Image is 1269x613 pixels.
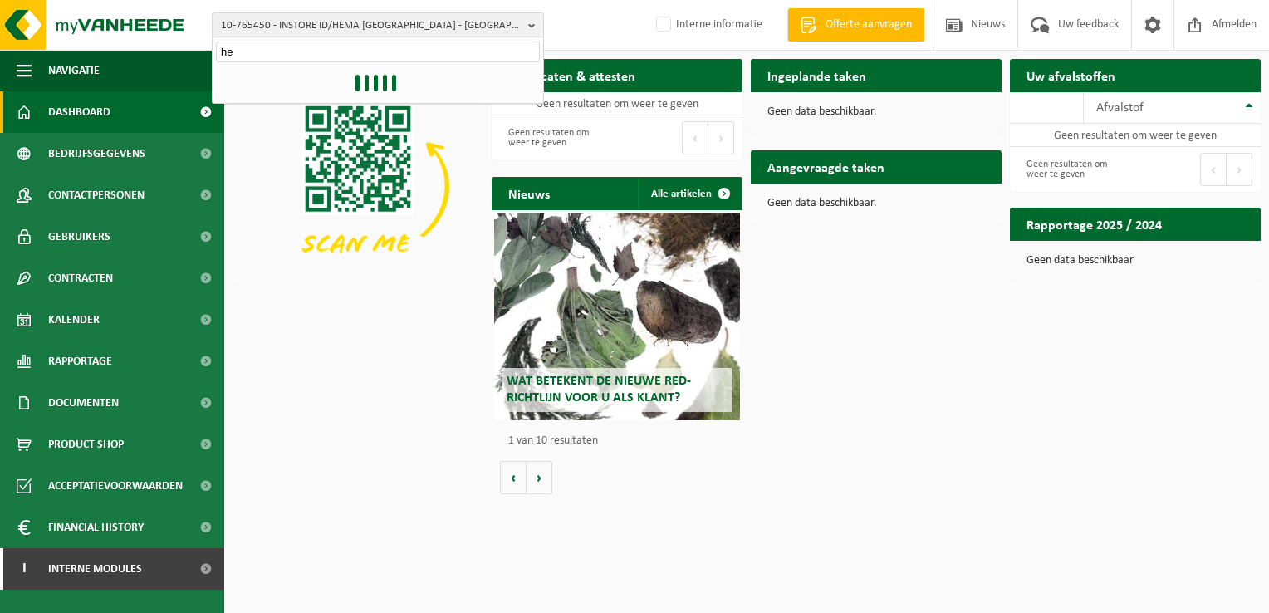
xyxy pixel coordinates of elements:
[17,548,32,590] span: I
[507,375,691,404] span: Wat betekent de nieuwe RED-richtlijn voor u als klant?
[1227,153,1252,186] button: Next
[1010,59,1132,91] h2: Uw afvalstoffen
[767,198,985,209] p: Geen data beschikbaar.
[216,42,540,62] input: Zoeken naar gekoppelde vestigingen
[500,461,527,494] button: Vorige
[48,216,110,257] span: Gebruikers
[682,121,708,154] button: Previous
[48,424,124,465] span: Product Shop
[1026,255,1244,267] p: Geen data beschikbaar
[48,382,119,424] span: Documenten
[508,435,734,447] p: 1 van 10 resultaten
[212,12,544,37] button: 10-765450 - INSTORE ID/HEMA [GEOGRAPHIC_DATA] - [GEOGRAPHIC_DATA]
[653,12,762,37] label: Interne informatie
[751,59,883,91] h2: Ingeplande taken
[708,121,734,154] button: Next
[48,465,183,507] span: Acceptatievoorwaarden
[1137,240,1259,273] a: Bekijk rapportage
[1096,101,1144,115] span: Afvalstof
[48,341,112,382] span: Rapportage
[1010,124,1261,147] td: Geen resultaten om weer te geven
[1200,153,1227,186] button: Previous
[500,120,609,156] div: Geen resultaten om weer te geven
[767,106,985,118] p: Geen data beschikbaar.
[527,461,552,494] button: Volgende
[48,133,145,174] span: Bedrijfsgegevens
[494,213,740,420] a: Wat betekent de nieuwe RED-richtlijn voor u als klant?
[48,257,113,299] span: Contracten
[48,91,110,133] span: Dashboard
[48,174,145,216] span: Contactpersonen
[638,177,741,210] a: Alle artikelen
[48,50,100,91] span: Navigatie
[1010,208,1178,240] h2: Rapportage 2025 / 2024
[233,92,483,281] img: Download de VHEPlus App
[492,92,742,115] td: Geen resultaten om weer te geven
[492,59,652,91] h2: Certificaten & attesten
[492,177,566,209] h2: Nieuws
[221,13,522,38] span: 10-765450 - INSTORE ID/HEMA [GEOGRAPHIC_DATA] - [GEOGRAPHIC_DATA]
[48,507,144,548] span: Financial History
[821,17,916,33] span: Offerte aanvragen
[787,8,924,42] a: Offerte aanvragen
[48,548,142,590] span: Interne modules
[48,299,100,341] span: Kalender
[1018,151,1127,188] div: Geen resultaten om weer te geven
[751,150,901,183] h2: Aangevraagde taken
